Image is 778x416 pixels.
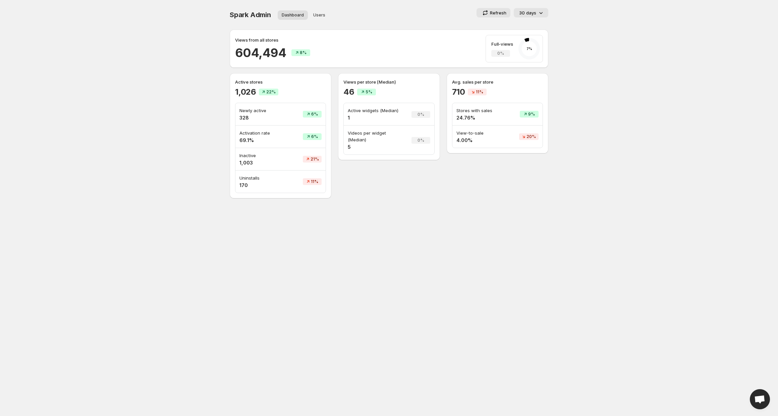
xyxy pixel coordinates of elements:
span: Dashboard [282,12,304,18]
h4: 24.76% [456,114,504,121]
h2: 710 [452,87,465,97]
span: 0% [418,138,424,143]
h4: 4.00% [456,137,504,144]
p: Views per store (Median) [343,79,434,85]
span: 20% [526,134,536,139]
a: Open chat [750,389,770,409]
h2: 46 [343,87,354,97]
span: 22% [266,89,276,95]
p: Inactive [239,152,285,159]
button: Refresh [477,8,510,17]
span: 6% [311,111,318,117]
span: 0% [418,112,424,117]
button: User management [309,10,329,20]
p: Uninstalls [239,175,285,181]
p: Refresh [490,9,506,16]
h4: 328 [239,114,285,121]
span: Spark Admin [230,11,271,19]
p: Full-views [491,41,513,47]
p: Avg. sales per store [452,79,543,85]
p: Newly active [239,107,285,114]
h4: 69.1% [239,137,285,144]
span: 0% [497,51,504,56]
span: 11% [476,89,483,95]
span: 11% [311,179,318,184]
p: Active stores [235,79,326,85]
p: Active widgets (Median) [348,107,403,114]
h2: 1,026 [235,87,256,97]
p: View-to-sale [456,130,504,136]
span: 6% [311,134,318,139]
button: Dashboard overview [278,10,308,20]
button: 30 days [514,8,548,17]
span: 8% [300,50,307,55]
span: 5% [366,89,372,95]
h2: 604,494 [235,45,286,61]
p: Activation rate [239,130,285,136]
h4: 5 [348,144,403,150]
span: Users [313,12,325,18]
p: Videos per widget (Median) [348,130,403,143]
span: 21% [311,156,319,162]
h4: 1,003 [239,159,285,166]
h4: 170 [239,182,285,189]
p: 30 days [519,9,536,16]
h4: 1 [348,114,403,121]
p: Stores with sales [456,107,504,114]
p: Views from all stores [235,37,278,43]
span: 9% [528,111,535,117]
